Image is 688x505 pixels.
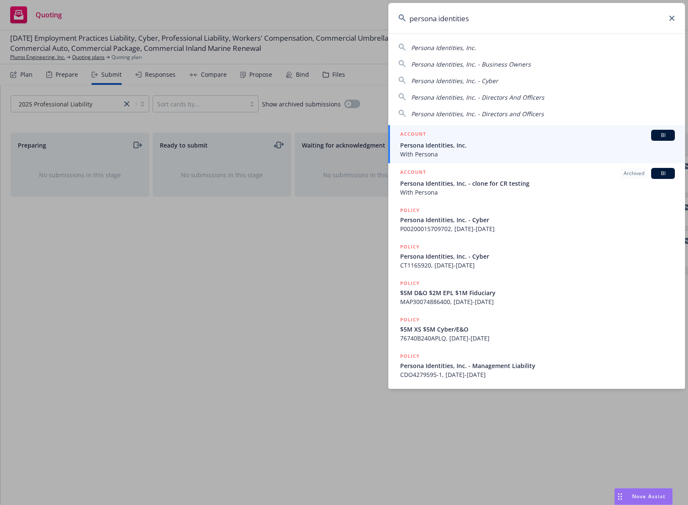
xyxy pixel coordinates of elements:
[614,488,673,505] button: Nova Assist
[388,163,685,201] a: ACCOUNTArchivedBIPersona Identities, Inc. - clone for CR testingWith Persona
[655,170,671,177] span: BI
[388,201,685,238] a: POLICYPersona Identities, Inc. - CyberP00200015709702, [DATE]-[DATE]
[411,77,498,85] span: Persona Identities, Inc. - Cyber
[388,3,685,33] input: Search...
[400,361,675,370] span: Persona Identities, Inc. - Management Liability
[400,188,675,197] span: With Persona
[400,130,426,140] h5: ACCOUNT
[400,279,420,287] h5: POLICY
[400,243,420,251] h5: POLICY
[400,179,675,188] span: Persona Identities, Inc. - clone for CR testing
[615,488,625,505] div: Drag to move
[388,347,685,384] a: POLICYPersona Identities, Inc. - Management LiabilityCDO4279595-1, [DATE]-[DATE]
[400,288,675,297] span: $5M D&O $2M EPL $1M Fiduciary
[411,44,476,52] span: Persona Identities, Inc.
[388,311,685,347] a: POLICY$5M XS $5M Cyber/E&O76740B240APLQ, [DATE]-[DATE]
[388,274,685,311] a: POLICY$5M D&O $2M EPL $1M FiduciaryMAP30074886400, [DATE]-[DATE]
[400,252,675,261] span: Persona Identities, Inc. - Cyber
[632,493,666,500] span: Nova Assist
[400,206,420,215] h5: POLICY
[388,125,685,163] a: ACCOUNTBIPersona Identities, Inc.With Persona
[400,297,675,306] span: MAP30074886400, [DATE]-[DATE]
[655,131,671,139] span: BI
[400,325,675,334] span: $5M XS $5M Cyber/E&O
[400,168,426,178] h5: ACCOUNT
[411,60,531,68] span: Persona Identities, Inc. - Business Owners
[400,215,675,224] span: Persona Identities, Inc. - Cyber
[400,370,675,379] span: CDO4279595-1, [DATE]-[DATE]
[411,110,544,118] span: Persona Identities, Inc. - Directors and Officers
[400,224,675,233] span: P00200015709702, [DATE]-[DATE]
[400,315,420,324] h5: POLICY
[400,261,675,270] span: CT1165920, [DATE]-[DATE]
[400,352,420,360] h5: POLICY
[388,238,685,274] a: POLICYPersona Identities, Inc. - CyberCT1165920, [DATE]-[DATE]
[400,334,675,343] span: 76740B240APLQ, [DATE]-[DATE]
[411,93,544,101] span: Persona Identities, Inc. - Directors And Officers
[400,141,675,150] span: Persona Identities, Inc.
[624,170,644,177] span: Archived
[400,150,675,159] span: With Persona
